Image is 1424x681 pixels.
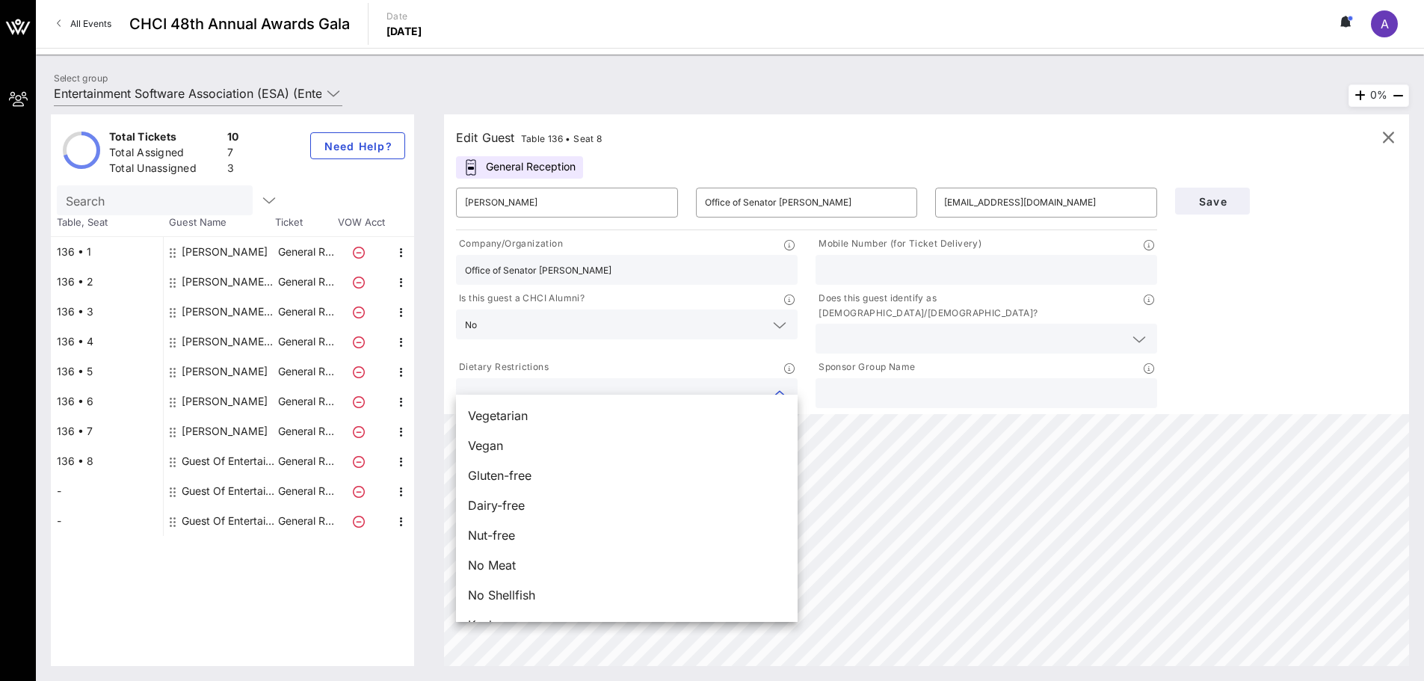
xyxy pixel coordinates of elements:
[456,127,602,148] div: Edit Guest
[182,506,276,536] div: Guest Of Entertainment Software Association (ESA)
[54,73,108,84] label: Select group
[468,556,516,574] span: No Meat
[109,129,221,148] div: Total Tickets
[276,267,336,297] p: General R…
[705,191,909,215] input: Last Name*
[468,496,525,514] span: Dairy-free
[1175,188,1250,215] button: Save
[227,145,239,164] div: 7
[468,437,503,454] span: Vegan
[456,156,583,179] div: General Reception
[310,132,405,159] button: Need Help?
[1371,10,1398,37] div: A
[276,446,336,476] p: General R…
[51,416,163,446] div: 136 • 7
[129,13,350,35] span: CHCI 48th Annual Awards Gala
[276,476,336,506] p: General R…
[816,236,981,252] p: Mobile Number (for Ticket Delivery)
[51,357,163,386] div: 136 • 5
[182,237,268,267] div: Joseph Montano
[1187,195,1238,208] span: Save
[276,506,336,536] p: General R…
[182,297,276,327] div: Camilo Manjarres Entertainment Software Association (ESA)
[182,327,276,357] div: Katherine Costa Entertainment Software Association (ESA)
[456,360,549,375] p: Dietary Restrictions
[276,297,336,327] p: General R…
[109,145,221,164] div: Total Assigned
[276,416,336,446] p: General R…
[51,506,163,536] div: -
[48,12,120,36] a: All Events
[51,476,163,506] div: -
[182,357,268,386] div: Marco Manosalvas
[182,416,268,446] div: Nelson Cruz
[468,466,531,484] span: Gluten-free
[51,237,163,267] div: 136 • 1
[386,9,422,24] p: Date
[276,237,336,267] p: General R…
[468,407,528,425] span: Vegetarian
[51,267,163,297] div: 136 • 2
[227,161,239,179] div: 3
[323,140,392,152] span: Need Help?
[276,386,336,416] p: General R…
[465,191,669,215] input: First Name*
[816,360,915,375] p: Sponsor Group Name
[51,386,163,416] div: 136 • 6
[386,24,422,39] p: [DATE]
[51,297,163,327] div: 136 • 3
[1349,84,1409,107] div: 0%
[276,327,336,357] p: General R…
[944,191,1148,215] input: Email*
[468,526,515,544] span: Nut-free
[816,291,1144,321] p: Does this guest identify as [DEMOGRAPHIC_DATA]/[DEMOGRAPHIC_DATA]?
[1381,16,1389,31] span: A
[109,161,221,179] div: Total Unassigned
[276,357,336,386] p: General R…
[521,133,602,144] span: Table 136 • Seat 8
[275,215,335,230] span: Ticket
[468,586,535,604] span: No Shellfish
[182,386,268,416] div: Stephanie Sienkowski
[163,215,275,230] span: Guest Name
[70,18,111,29] span: All Events
[51,446,163,476] div: 136 • 8
[51,327,163,357] div: 136 • 4
[456,291,585,306] p: Is this guest a CHCI Alumni?
[182,267,276,297] div: Jason Mahler Entertainment Software Association (ESA)
[468,616,507,634] span: Kosher
[182,476,276,506] div: Guest Of Entertainment Software Association (ESA)
[456,236,563,252] p: Company/Organization
[227,129,239,148] div: 10
[456,309,798,339] div: No
[51,215,163,230] span: Table, Seat
[335,215,387,230] span: VOW Acct
[182,446,276,476] div: Guest Of Entertainment Software Association (ESA)
[465,320,477,330] div: No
